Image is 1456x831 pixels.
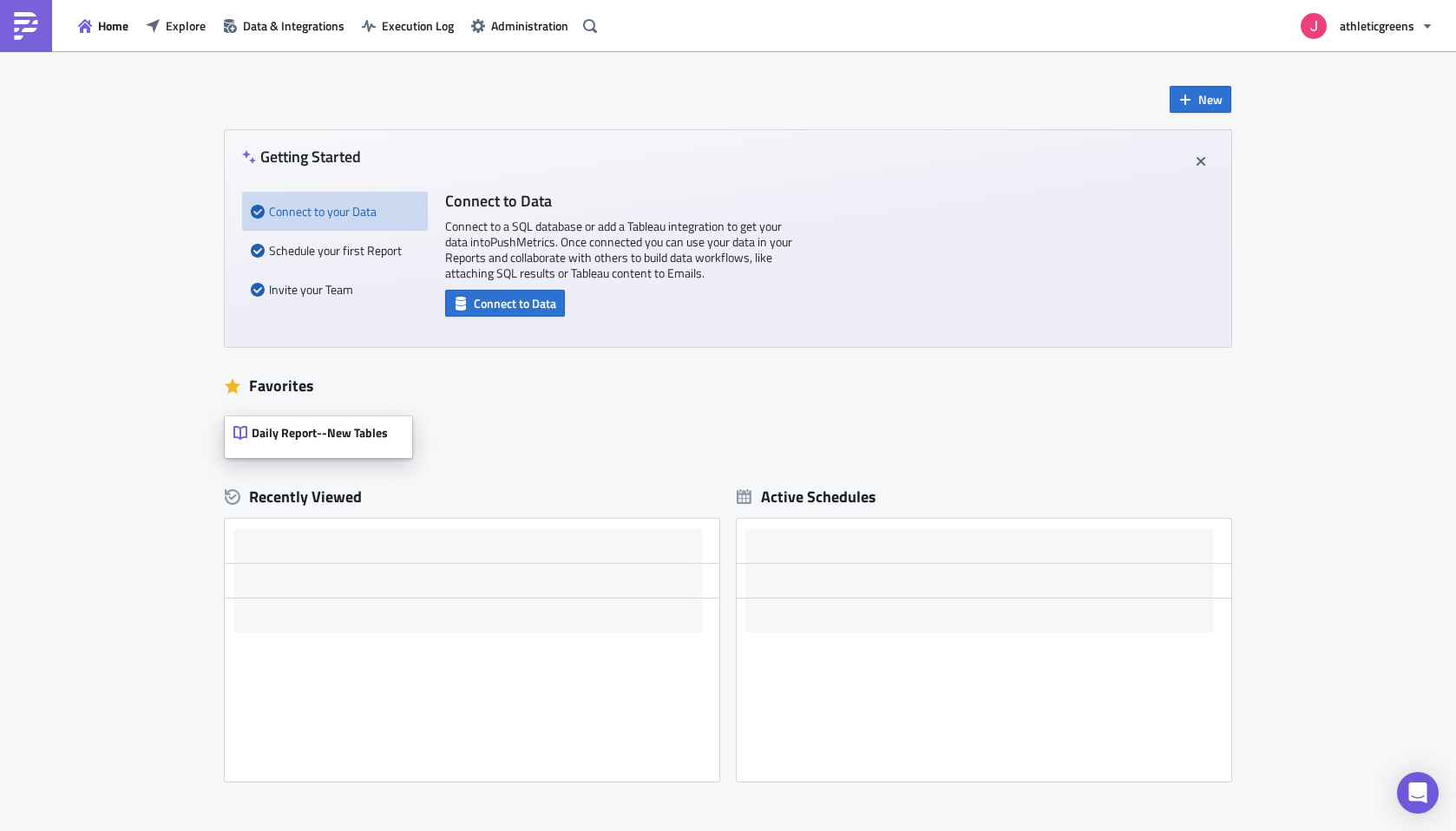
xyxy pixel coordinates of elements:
[1290,7,1443,45] button: athleticgreens
[252,425,388,441] span: Daily Report--New Tables
[445,292,565,311] a: Connect to Data
[1340,16,1414,35] span: athleticgreens
[445,219,792,281] p: Connect to a SQL database or add a Tableau integration to get your data into PushMetrics . Once c...
[353,12,462,39] button: Execution Log
[225,408,421,458] a: Daily Report--New Tables
[69,12,137,39] button: Home
[225,484,719,510] div: Recently Viewed
[1198,90,1223,108] span: New
[462,12,577,39] button: Administration
[251,231,419,270] div: Schedule your first Report
[737,487,876,507] div: Active Schedules
[382,16,454,35] span: Execution Log
[491,16,568,35] span: Administration
[1170,86,1231,113] button: New
[243,16,344,35] span: Data & Integrations
[445,290,565,317] button: Connect to Data
[12,12,40,40] img: PushMetrics
[474,294,556,312] span: Connect to Data
[98,16,128,35] span: Home
[242,147,361,166] h4: Getting Started
[445,192,792,210] h4: Connect to Data
[214,12,353,39] button: Data & Integrations
[166,16,206,35] span: Explore
[225,373,1231,399] div: Favorites
[251,192,419,231] div: Connect to your Data
[251,270,419,309] div: Invite your Team
[1397,772,1439,814] div: Open Intercom Messenger
[1299,11,1328,41] img: Avatar
[137,12,214,39] button: Explore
